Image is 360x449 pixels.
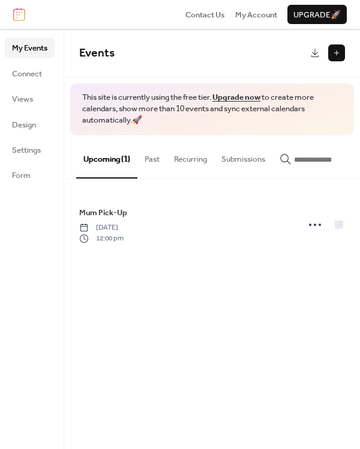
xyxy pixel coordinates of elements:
span: [DATE] [79,222,124,233]
span: 12:00 pm [79,233,124,244]
span: Contact Us [185,9,225,21]
button: Submissions [214,135,272,177]
span: Mum Pick-Up [79,207,127,219]
img: logo [13,8,25,21]
span: Upgrade 🚀 [293,9,341,21]
a: Connect [5,64,55,83]
span: Form [12,170,31,182]
button: Upcoming (1) [76,135,137,179]
a: Upgrade now [212,90,260,105]
span: My Events [12,42,47,54]
a: Mum Pick-Up [79,206,127,219]
button: Past [137,135,167,177]
a: My Account [235,8,277,20]
span: This site is currently using the free tier. to create more calendars, show more than 10 events an... [82,92,342,126]
a: Form [5,165,55,185]
button: Upgrade🚀 [287,5,347,24]
span: Events [79,42,115,64]
a: Design [5,115,55,134]
span: Settings [12,144,41,156]
a: Views [5,89,55,108]
a: My Events [5,38,55,57]
span: Connect [12,68,42,80]
span: My Account [235,9,277,21]
span: Design [12,119,36,131]
a: Settings [5,140,55,159]
button: Recurring [167,135,214,177]
span: Views [12,93,33,105]
a: Contact Us [185,8,225,20]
